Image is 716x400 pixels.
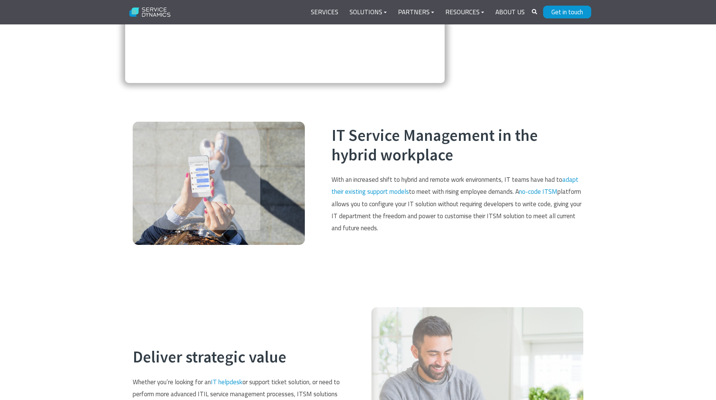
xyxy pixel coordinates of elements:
h2: Deliver strategic value [133,347,345,367]
a: Resources [440,3,490,21]
a: IT helpdesk [211,377,242,387]
div: Navigation Menu [305,3,530,21]
a: Get in touch [543,6,591,18]
img: ITSM-tool-hybrid-remote-environment-work-from-anywhere [133,122,305,245]
a: Services [305,3,344,21]
p: With an increased shift to hybrid and remote work environments, IT teams have had to to meet with... [332,174,583,234]
img: Service Dynamics Logo - White [125,3,175,22]
a: Partners [392,3,440,21]
a: Solutions [344,3,392,21]
h2: IT Service Management in the hybrid workplace [332,126,583,165]
a: About Us [490,3,530,21]
a: no-code ITSM [519,187,557,196]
